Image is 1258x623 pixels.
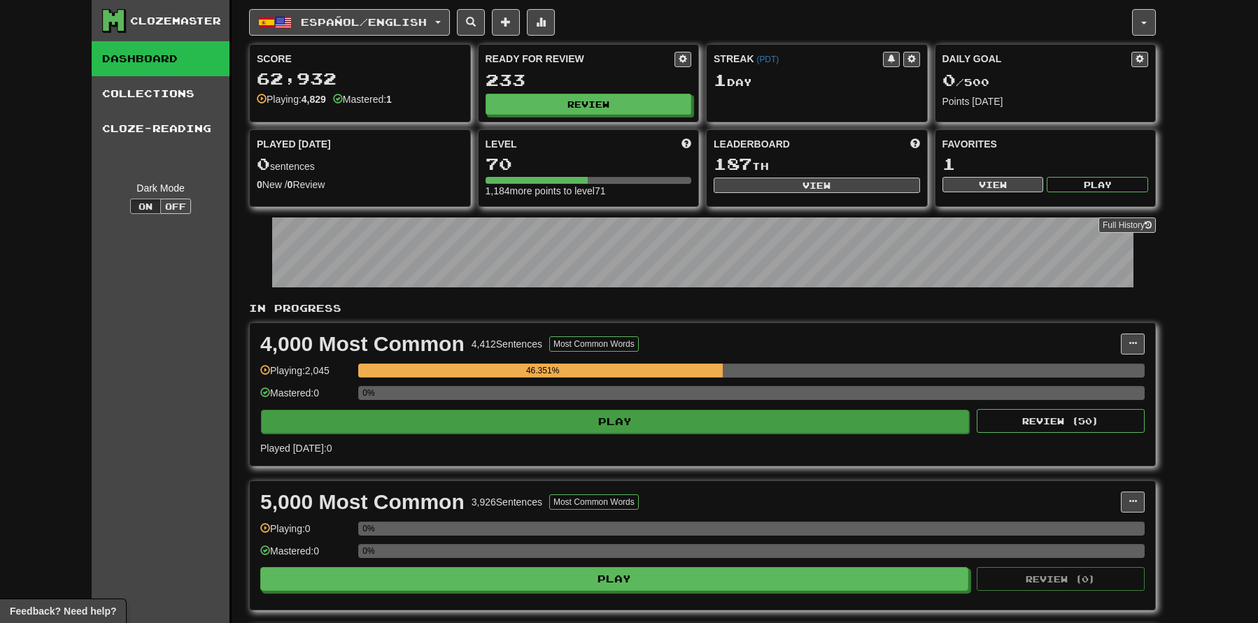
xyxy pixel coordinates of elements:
span: Level [486,137,517,151]
button: Off [160,199,191,214]
div: Favorites [942,137,1149,151]
a: Dashboard [92,41,229,76]
div: 1 [942,155,1149,173]
span: / 500 [942,76,989,88]
button: Play [1047,177,1148,192]
div: 233 [486,71,692,89]
button: Español/English [249,9,450,36]
span: Played [DATE]: 0 [260,443,332,454]
button: Review [486,94,692,115]
span: Played [DATE] [257,137,331,151]
strong: 0 [257,179,262,190]
button: Review (50) [977,409,1145,433]
div: Day [714,71,920,89]
div: 62,932 [257,70,463,87]
span: 0 [257,154,270,173]
button: Review (0) [977,567,1145,591]
strong: 1 [386,94,392,105]
a: Collections [92,76,229,111]
a: Full History [1098,217,1156,233]
div: Clozemaster [130,14,221,28]
div: 4,000 Most Common [260,334,465,355]
button: Most Common Words [549,494,639,510]
p: In Progress [249,301,1156,315]
div: 5,000 Most Common [260,492,465,513]
div: Mastered: 0 [260,544,351,567]
div: Playing: 0 [260,522,351,545]
div: 1,184 more points to level 71 [486,184,692,198]
div: Playing: [257,92,326,106]
div: Playing: 2,045 [260,364,351,387]
div: Mastered: 0 [260,386,351,409]
strong: 4,829 [302,94,326,105]
div: 4,412 Sentences [472,337,542,351]
div: Points [DATE] [942,94,1149,108]
button: Play [260,567,968,591]
button: Add sentence to collection [492,9,520,36]
a: (PDT) [756,55,779,64]
button: Play [261,410,969,434]
button: Search sentences [457,9,485,36]
button: View [942,177,1044,192]
strong: 0 [288,179,293,190]
div: 70 [486,155,692,173]
button: View [714,178,920,193]
div: Mastered: [333,92,392,106]
div: 3,926 Sentences [472,495,542,509]
div: th [714,155,920,173]
span: 1 [714,70,727,89]
div: Daily Goal [942,52,1132,67]
div: sentences [257,155,463,173]
span: Español / English [301,16,427,28]
div: Dark Mode [102,181,219,195]
div: 46.351% [362,364,723,378]
span: 0 [942,70,956,89]
div: Score [257,52,463,66]
span: Leaderboard [714,137,790,151]
button: Most Common Words [549,336,639,352]
span: This week in points, UTC [910,137,920,151]
div: New / Review [257,178,463,192]
div: Ready for Review [486,52,675,66]
button: More stats [527,9,555,36]
span: Open feedback widget [10,604,116,618]
span: 187 [714,154,752,173]
div: Streak [714,52,883,66]
a: Cloze-Reading [92,111,229,146]
button: On [130,199,161,214]
span: Score more points to level up [681,137,691,151]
